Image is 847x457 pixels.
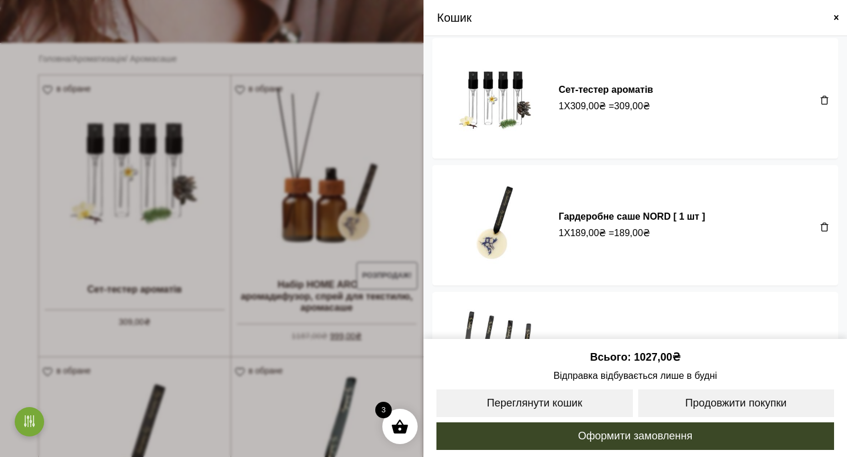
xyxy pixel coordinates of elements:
[559,99,564,113] span: 1
[599,99,606,113] span: ₴
[559,85,653,95] a: Сет-тестер ароматів
[559,226,814,240] div: X
[437,9,472,26] span: Кошик
[375,402,392,418] span: 3
[634,351,681,363] bdi: 1027,00
[590,351,633,363] span: Всього
[559,211,705,221] a: Гардеробне саше NORD [ 1 шт ]
[570,101,606,111] bdi: 309,00
[435,368,835,382] span: Відправка відбувається лише в будні
[672,351,681,363] span: ₴
[559,99,814,113] div: X
[435,421,835,451] a: Оформити замовлення
[609,99,650,113] span: =
[643,99,650,113] span: ₴
[599,226,606,240] span: ₴
[570,228,606,238] bdi: 189,00
[559,226,564,240] span: 1
[609,226,650,240] span: =
[614,101,650,111] bdi: 309,00
[435,388,634,418] a: Переглянути кошик
[643,226,650,240] span: ₴
[637,388,836,418] a: Продовжити покупки
[614,228,650,238] bdi: 189,00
